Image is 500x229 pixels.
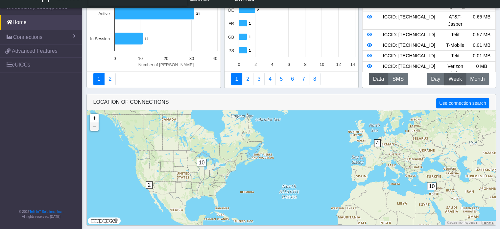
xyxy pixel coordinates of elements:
a: Telit IoT Solutions, Inc. [30,210,62,214]
div: Telit [442,31,468,39]
div: AT&T-Jasper [442,14,468,28]
text: 10 [320,62,324,67]
text: 2 [257,8,259,12]
button: Data [369,73,389,85]
text: Number of [PERSON_NAME] [138,62,194,67]
text: GB [228,35,234,40]
a: 14 Days Trend [287,73,298,85]
a: Connections By Country [231,73,243,85]
div: 0 MB [468,63,495,77]
span: 4 [374,139,381,147]
span: Advanced Features [12,47,58,55]
span: Month [470,75,485,83]
button: Month [466,73,489,85]
a: Terms [482,221,494,224]
text: 20 [163,56,168,61]
span: Day [431,75,440,83]
a: Usage per Country [253,73,265,85]
div: 0.01 MB [468,52,495,60]
text: 11 [145,37,149,41]
button: Use connection search [436,98,489,108]
div: 0.57 MB [468,31,495,39]
button: Day [427,73,444,85]
span: 2 [146,181,153,189]
a: Connectivity status [93,73,105,85]
text: 31 [196,12,200,16]
a: Not Connected for 30 days [309,73,321,85]
text: In Session [90,36,110,41]
text: 40 [212,56,217,61]
text: 1 [249,35,251,39]
div: T-Mobile [442,42,468,49]
text: FR [228,21,234,26]
div: Verizon Wireless [442,63,468,77]
div: ICCID: [TECHNICAL_ID] [376,52,442,60]
div: ICCID: [TECHNICAL_ID] [376,14,442,28]
div: ©2025 MapQuest, | [445,221,495,225]
text: 6 [287,62,290,67]
div: ICCID: [TECHNICAL_ID] [376,63,442,77]
text: 0 [113,56,116,61]
a: Connections By Carrier [264,73,276,85]
div: Telit [442,52,468,60]
div: LOCATION OF CONNECTIONS [87,94,496,110]
nav: Summary paging [93,73,214,85]
span: Week [448,75,462,83]
a: Usage by Carrier [275,73,287,85]
text: 1 [249,48,251,52]
text: 14 [350,62,355,67]
a: Zoom out [90,122,99,131]
div: ICCID: [TECHNICAL_ID] [376,31,442,39]
a: Deployment status [104,73,116,85]
text: Active [98,11,110,16]
span: Connections [13,33,42,41]
text: 12 [336,62,341,67]
text: 1 [249,21,251,25]
span: 10 [427,183,437,190]
a: Zoom in [90,114,99,122]
text: DE [228,8,234,13]
a: Carrier [242,73,253,85]
a: Zero Session [298,73,309,85]
nav: Summary paging [231,73,352,85]
text: 30 [189,56,194,61]
button: Week [444,73,466,85]
text: 0 [238,62,240,67]
text: 2 [254,62,256,67]
div: 0.01 MB [468,42,495,49]
text: PS [228,48,234,53]
div: 0.65 MB [468,14,495,28]
div: ICCID: [TECHNICAL_ID] [376,42,442,49]
text: 4 [271,62,273,67]
span: 10 [197,159,207,166]
text: 10 [138,56,142,61]
text: 8 [304,62,306,67]
button: SMS [388,73,408,85]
